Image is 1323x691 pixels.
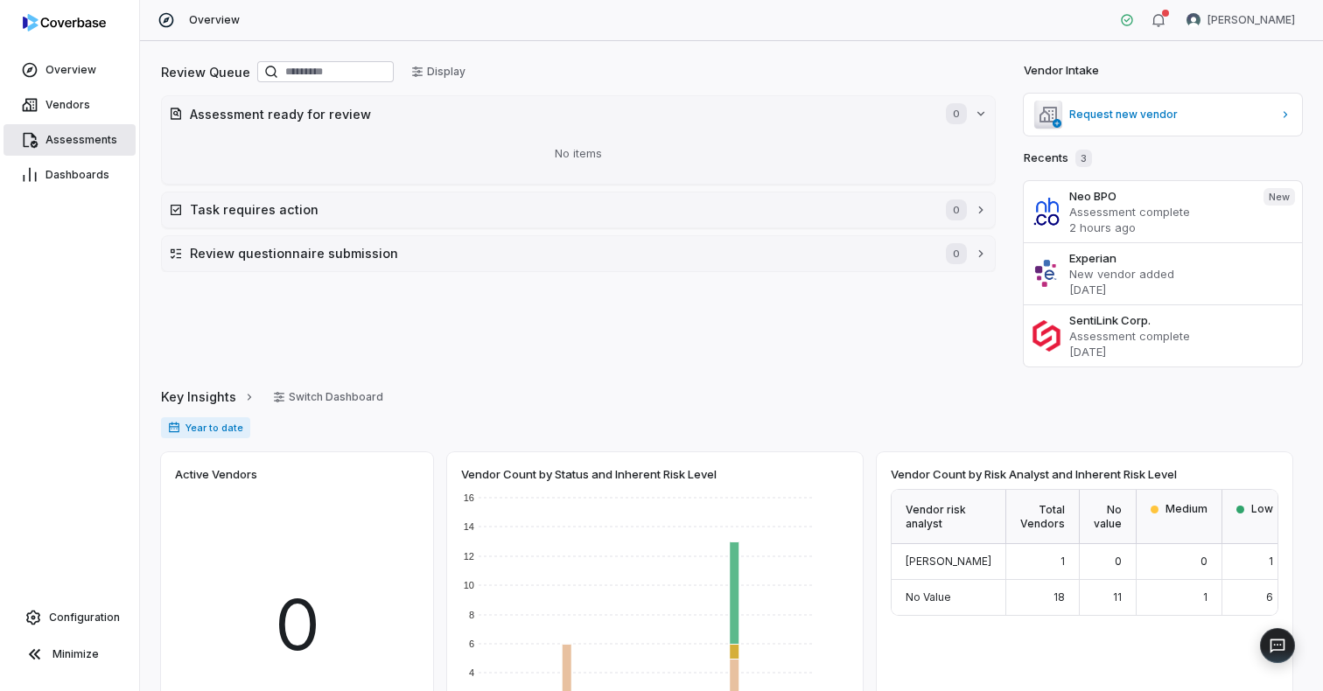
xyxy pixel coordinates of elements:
p: [DATE] [1069,282,1295,297]
a: Configuration [7,602,132,633]
span: No Value [906,590,951,604]
text: 4 [469,667,474,678]
span: Minimize [52,647,99,661]
h3: Neo BPO [1069,188,1249,204]
span: 11 [1113,590,1122,604]
span: Configuration [49,611,120,625]
button: Assessment ready for review0 [162,96,995,131]
a: Request new vendor [1024,94,1302,136]
p: 2 hours ago [1069,220,1249,235]
span: 0 [1200,555,1207,568]
span: Request new vendor [1069,108,1272,122]
h2: Recents [1024,150,1092,167]
a: Overview [3,54,136,86]
text: 6 [469,639,474,649]
button: Task requires action0 [162,192,995,227]
h2: Review questionnaire submission [190,244,928,262]
span: Overview [189,13,240,27]
h2: Task requires action [190,200,928,219]
span: Key Insights [161,387,236,406]
span: Active Vendors [175,466,257,482]
button: Key Insights [156,379,261,415]
span: 1 [1060,555,1065,568]
button: Switch Dashboard [262,384,394,410]
span: Overview [45,63,96,77]
div: No items [169,131,988,177]
a: Neo BPOAssessment complete2 hours agoNew [1024,181,1302,242]
span: 3 [1075,150,1092,167]
p: [DATE] [1069,344,1295,359]
div: No value [1080,490,1137,544]
span: Vendor Count by Status and Inherent Risk Level [461,466,717,482]
span: 0 [1115,555,1122,568]
p: Assessment complete [1069,204,1249,220]
button: Review questionnaire submission0 [162,236,995,271]
text: 16 [464,492,474,503]
span: 1 [1269,555,1273,568]
div: Total Vendors [1006,490,1080,544]
span: 0 [946,243,967,264]
p: New vendor added [1069,266,1295,282]
button: Minimize [7,637,132,672]
img: Hannah Fozard avatar [1186,13,1200,27]
span: Vendor Count by Risk Analyst and Inherent Risk Level [891,466,1177,482]
span: Low [1251,502,1273,516]
span: 0 [946,103,967,124]
a: Key Insights [161,379,255,415]
span: 0 [275,572,320,677]
h3: Experian [1069,250,1295,266]
text: 14 [464,521,474,532]
span: Medium [1165,502,1207,516]
span: [PERSON_NAME] [1207,13,1295,27]
div: Vendor risk analyst [892,490,1006,544]
a: Dashboards [3,159,136,191]
a: SentiLink Corp.Assessment complete[DATE] [1024,304,1302,366]
span: 1 [1203,590,1207,604]
svg: Date range for report [168,422,180,434]
span: 6 [1266,590,1273,604]
span: 0 [946,199,967,220]
h2: Vendor Intake [1024,62,1099,80]
img: logo-D7KZi-bG.svg [23,14,106,31]
h2: Review Queue [161,63,250,81]
span: Dashboards [45,168,109,182]
a: ExperianNew vendor added[DATE] [1024,242,1302,304]
h2: Assessment ready for review [190,105,928,123]
button: Display [401,59,476,85]
span: 18 [1053,590,1065,604]
a: Assessments [3,124,136,156]
span: [PERSON_NAME] [906,555,991,568]
text: 12 [464,551,474,562]
span: Assessments [45,133,117,147]
text: 10 [464,580,474,590]
h3: SentiLink Corp. [1069,312,1295,328]
text: 8 [469,610,474,620]
span: Year to date [161,417,250,438]
button: Hannah Fozard avatar[PERSON_NAME] [1176,7,1305,33]
p: Assessment complete [1069,328,1295,344]
a: Vendors [3,89,136,121]
span: New [1263,188,1295,206]
span: Vendors [45,98,90,112]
